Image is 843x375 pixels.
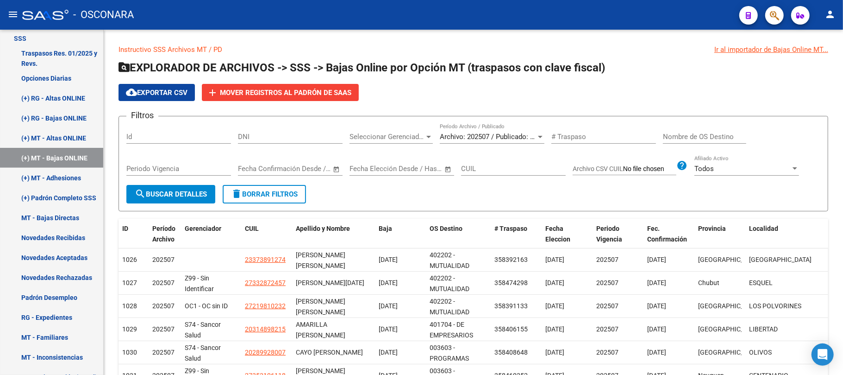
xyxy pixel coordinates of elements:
span: [DATE] [647,279,666,286]
span: Periodo Vigencia [596,225,622,243]
span: 401704 - DE EMPRESARIOS PROFESIONALES Y MONOTRIBUTISTAS [430,321,487,360]
span: 1027 [122,279,137,286]
span: [PERSON_NAME][DATE] [296,279,364,286]
span: 202507 [596,325,618,333]
span: 202507 [596,279,618,286]
span: 358408648 [494,349,528,356]
span: LIBERTAD [749,325,778,333]
span: 358391133 [494,302,528,310]
span: CUIL [245,225,259,232]
datatable-header-cell: OS Destino [426,219,491,249]
span: # Traspaso [494,225,527,232]
span: OC1 - OC sin ID [185,302,228,310]
button: Open calendar [331,164,342,175]
datatable-header-cell: Provincia [694,219,745,249]
span: 1029 [122,325,137,333]
span: 358392163 [494,256,528,263]
span: [DATE] [647,302,666,310]
div: Ir al importador de Bajas Online MT... [714,44,828,55]
span: 202507 [152,349,175,356]
datatable-header-cell: Período Archivo [149,219,181,249]
span: 358406155 [494,325,528,333]
span: [DATE] [647,325,666,333]
input: End date [388,165,433,173]
span: 1028 [122,302,137,310]
span: [GEOGRAPHIC_DATA] [698,302,761,310]
span: [DATE] [647,256,666,263]
span: 402202 - MUTUALIDAD INDUSTRIAL TEXTIL [GEOGRAPHIC_DATA] [430,274,492,324]
span: 202507 [152,302,175,310]
button: Buscar Detalles [126,185,215,203]
button: Mover registros al PADRÓN de SAAS [202,84,359,101]
button: Exportar CSV [119,84,195,101]
datatable-header-cell: CUIL [241,219,292,249]
span: AMARILLA [PERSON_NAME] [296,321,345,339]
div: [DATE] [379,324,422,335]
span: Gerenciador [185,225,221,232]
span: OLIVOS [749,349,772,356]
datatable-header-cell: Fec. Confirmación [643,219,694,249]
div: Open Intercom Messenger [812,343,834,366]
span: 202507 [152,256,175,263]
datatable-header-cell: ID [119,219,149,249]
span: - OSCONARA [73,5,134,25]
span: S74 - Sancor Salud [185,321,221,339]
div: [DATE] [379,301,422,311]
span: Período Archivo [152,225,175,243]
span: Localidad [749,225,778,232]
button: Open calendar [443,164,454,175]
a: Instructivo SSS Archivos MT / PD [119,45,222,54]
span: Apellido y Nombre [296,225,350,232]
span: [GEOGRAPHIC_DATA] [698,325,761,333]
span: Mover registros al PADRÓN de SAAS [220,89,351,97]
span: ID [122,225,128,232]
span: 402202 - MUTUALIDAD INDUSTRIAL TEXTIL [GEOGRAPHIC_DATA] [430,251,492,301]
span: Buscar Detalles [135,190,207,198]
span: [GEOGRAPHIC_DATA] [749,256,812,263]
input: Archivo CSV CUIL [623,165,676,173]
span: Baja [379,225,392,232]
span: Z99 - Sin Identificar [185,274,214,292]
span: 202507 [596,349,618,356]
mat-icon: delete [231,188,242,199]
span: Borrar Filtros [231,190,298,198]
span: 27219810232 [245,302,286,310]
span: EXPLORADOR DE ARCHIVOS -> SSS -> Bajas Online por Opción MT (traspasos con clave fiscal) [119,61,605,74]
span: [GEOGRAPHIC_DATA] [698,349,761,356]
span: 1030 [122,349,137,356]
datatable-header-cell: # Traspaso [491,219,542,249]
span: [PERSON_NAME] [PERSON_NAME] [296,251,345,269]
span: 20314898215 [245,325,286,333]
mat-icon: cloud_download [126,87,137,98]
mat-icon: help [676,160,687,171]
span: Fec. Confirmación [647,225,687,243]
mat-icon: menu [7,9,19,20]
mat-icon: search [135,188,146,199]
span: 202507 [152,325,175,333]
span: 402202 - MUTUALIDAD INDUSTRIAL TEXTIL [GEOGRAPHIC_DATA] [430,298,492,347]
span: S74 - Sancor Salud [185,344,221,362]
input: End date [276,165,321,173]
datatable-header-cell: Baja [375,219,426,249]
span: CAYO [PERSON_NAME] [296,349,363,356]
span: [DATE] [545,256,564,263]
span: 1026 [122,256,137,263]
span: Provincia [698,225,726,232]
span: 20289928007 [245,349,286,356]
div: [DATE] [379,347,422,358]
span: Archivo CSV CUIL [573,165,623,172]
span: 27332872457 [245,279,286,286]
span: 202507 [596,302,618,310]
span: [DATE] [545,302,564,310]
button: Borrar Filtros [223,185,306,203]
span: 202507 [152,279,175,286]
mat-icon: person [824,9,836,20]
h3: Filtros [126,109,158,122]
input: Start date [238,165,268,173]
span: [DATE] [545,325,564,333]
span: Fecha Eleccion [545,225,570,243]
span: 202507 [596,256,618,263]
datatable-header-cell: Fecha Eleccion [542,219,593,249]
span: Archivo: 202507 / Publicado: 202506 [440,133,552,141]
span: Chubut [698,279,719,286]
